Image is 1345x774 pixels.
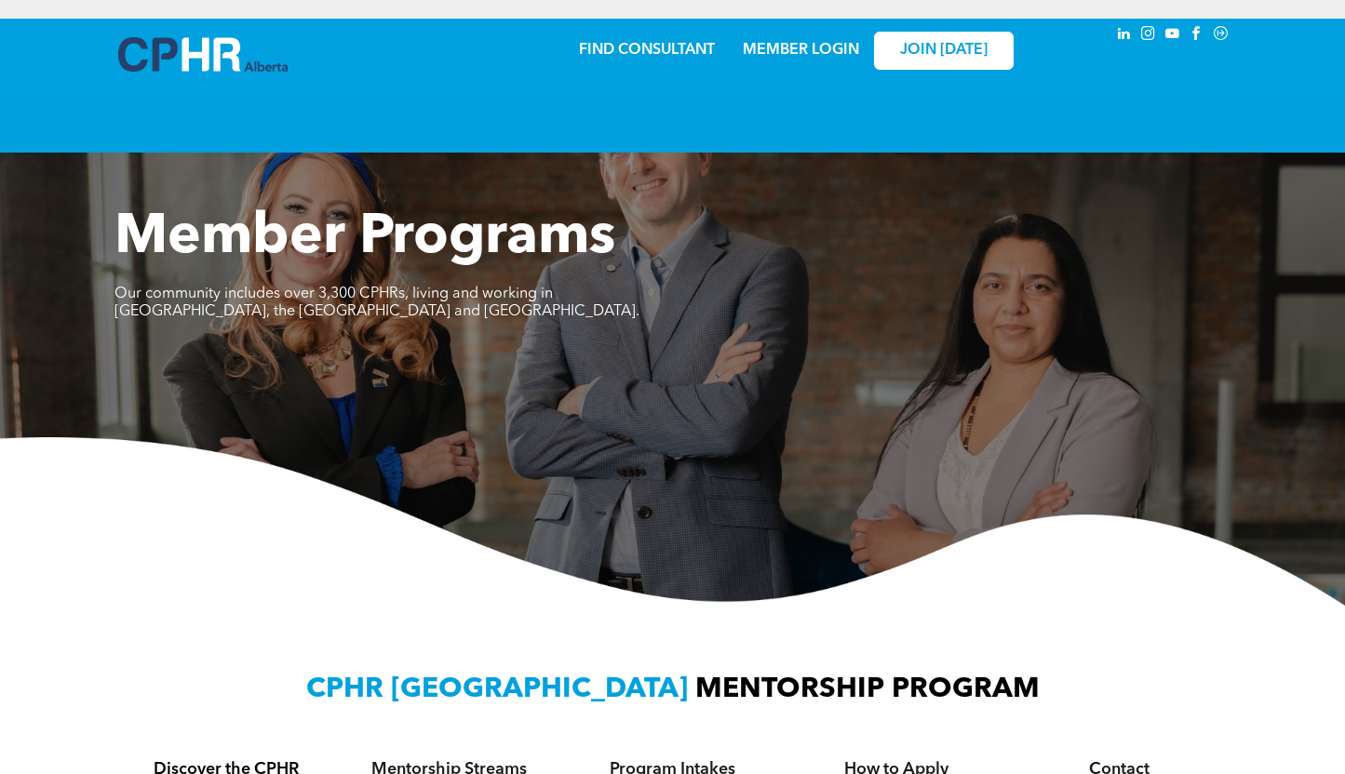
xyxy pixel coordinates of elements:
span: JOIN [DATE] [900,42,988,60]
span: Our community includes over 3,300 CPHRs, living and working in [GEOGRAPHIC_DATA], the [GEOGRAPHIC... [114,287,639,319]
span: MENTORSHIP PROGRAM [695,675,1040,703]
a: linkedin [1114,23,1135,48]
img: A blue and white logo for cp alberta [118,37,288,72]
a: instagram [1138,23,1159,48]
a: FIND CONSULTANT [579,43,715,58]
a: youtube [1163,23,1183,48]
a: JOIN [DATE] [874,32,1014,70]
a: facebook [1187,23,1207,48]
span: Member Programs [114,210,615,266]
a: MEMBER LOGIN [743,43,859,58]
a: Social network [1211,23,1231,48]
span: CPHR [GEOGRAPHIC_DATA] [306,675,688,703]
